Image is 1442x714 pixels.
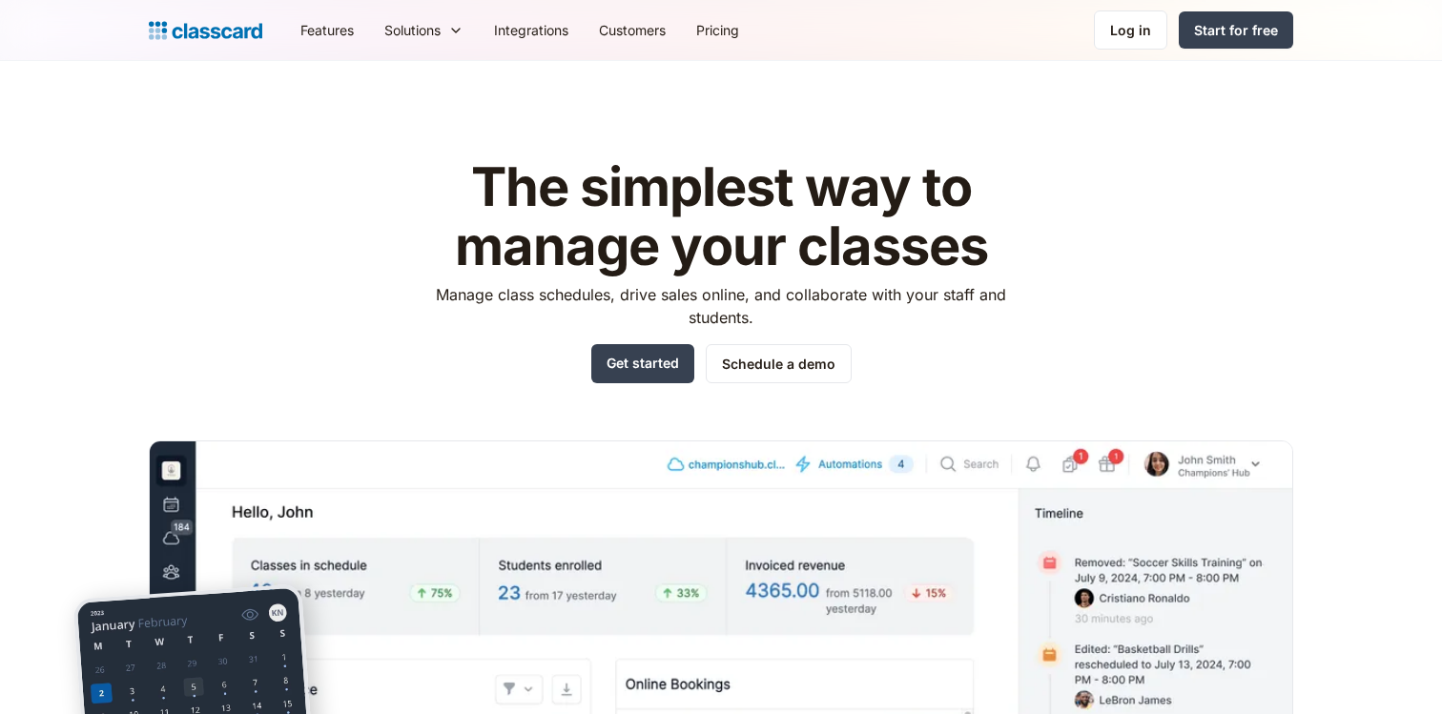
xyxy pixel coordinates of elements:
[419,158,1024,275] h1: The simplest way to manage your classes
[419,283,1024,329] p: Manage class schedules, drive sales online, and collaborate with your staff and students.
[591,344,694,383] a: Get started
[149,17,262,44] a: home
[584,9,681,51] a: Customers
[384,20,441,40] div: Solutions
[1194,20,1278,40] div: Start for free
[479,9,584,51] a: Integrations
[1179,11,1293,49] a: Start for free
[285,9,369,51] a: Features
[1110,20,1151,40] div: Log in
[706,344,852,383] a: Schedule a demo
[1094,10,1167,50] a: Log in
[369,9,479,51] div: Solutions
[681,9,754,51] a: Pricing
